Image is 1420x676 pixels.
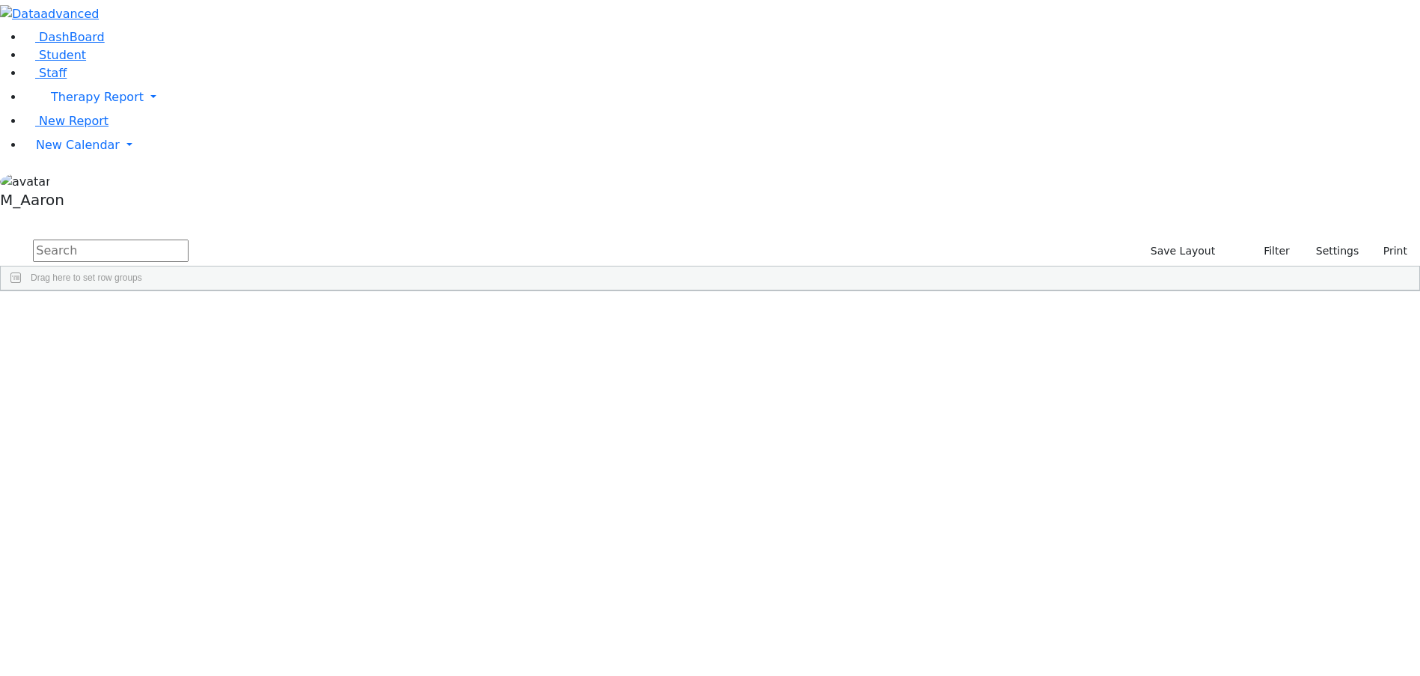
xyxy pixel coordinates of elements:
a: Student [24,48,86,62]
a: New Calendar [24,130,1420,160]
button: Settings [1297,240,1365,263]
span: Staff [39,66,67,80]
a: Therapy Report [24,82,1420,112]
input: Search [33,240,189,262]
a: Staff [24,66,67,80]
button: Save Layout [1144,240,1222,263]
span: Drag here to set row groups [31,272,142,283]
span: New Report [39,114,108,128]
span: Therapy Report [51,90,144,104]
button: Filter [1244,240,1297,263]
span: New Calendar [36,138,120,152]
a: New Report [24,114,108,128]
button: Print [1365,240,1414,263]
a: DashBoard [24,30,105,44]
span: DashBoard [39,30,105,44]
span: Student [39,48,86,62]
